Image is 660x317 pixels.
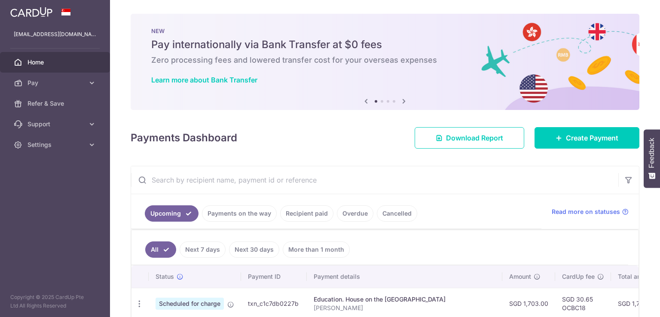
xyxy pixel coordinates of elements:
span: Settings [27,140,84,149]
span: Total amt. [618,272,646,281]
span: Support [27,120,84,128]
a: All [145,241,176,258]
div: Education. House on the [GEOGRAPHIC_DATA] [314,295,495,304]
button: Feedback - Show survey [644,129,660,188]
h4: Payments Dashboard [131,130,237,146]
a: Next 7 days [180,241,226,258]
input: Search by recipient name, payment id or reference [131,166,618,194]
span: Download Report [446,133,503,143]
h6: Zero processing fees and lowered transfer cost for your overseas expenses [151,55,619,65]
h5: Pay internationally via Bank Transfer at $0 fees [151,38,619,52]
p: [EMAIL_ADDRESS][DOMAIN_NAME] [14,30,96,39]
img: CardUp [10,7,52,17]
span: Amount [509,272,531,281]
a: Payments on the way [202,205,277,222]
a: More than 1 month [283,241,350,258]
span: Feedback [648,138,656,168]
span: Refer & Save [27,99,84,108]
p: NEW [151,27,619,34]
span: CardUp fee [562,272,595,281]
th: Payment ID [241,265,307,288]
a: Cancelled [377,205,417,222]
a: Learn more about Bank Transfer [151,76,257,84]
a: Create Payment [535,127,639,149]
span: Status [156,272,174,281]
p: [PERSON_NAME] [314,304,495,312]
a: Read more on statuses [552,207,629,216]
img: Bank transfer banner [131,14,639,110]
a: Recipient paid [280,205,333,222]
span: Scheduled for charge [156,298,224,310]
span: Create Payment [566,133,618,143]
a: Download Report [415,127,524,149]
span: Home [27,58,84,67]
a: Upcoming [145,205,199,222]
a: Overdue [337,205,373,222]
span: Read more on statuses [552,207,620,216]
a: Next 30 days [229,241,279,258]
span: Pay [27,79,84,87]
th: Payment details [307,265,502,288]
